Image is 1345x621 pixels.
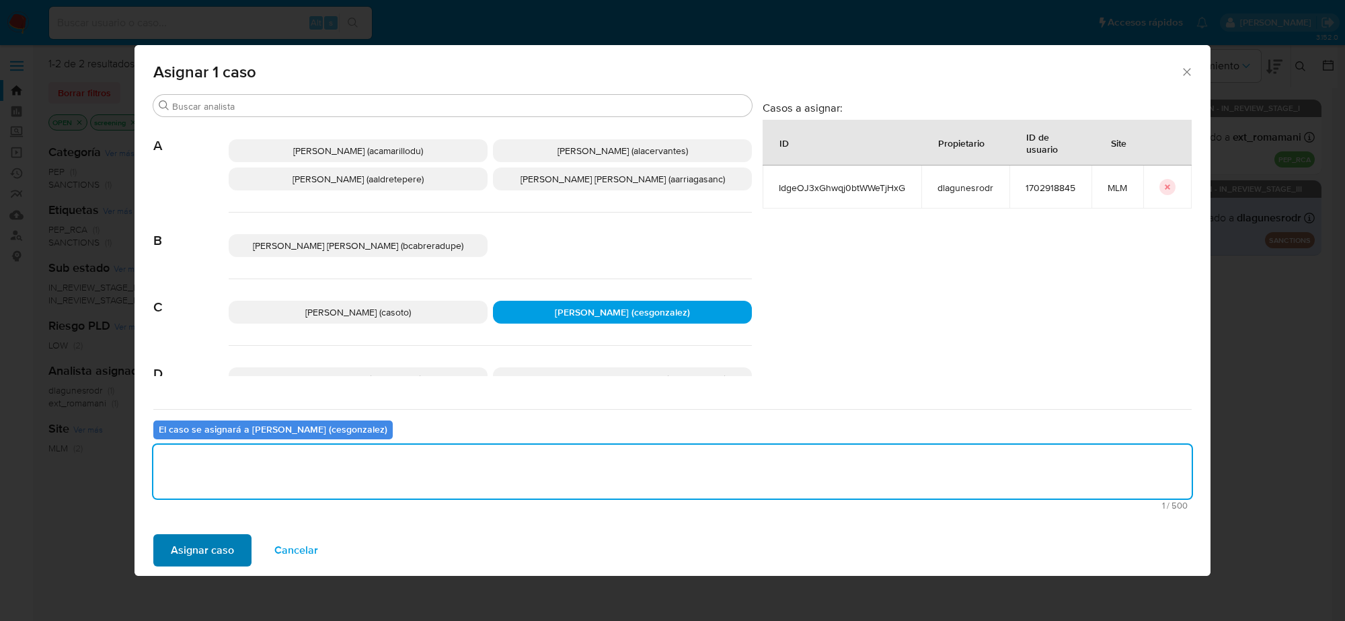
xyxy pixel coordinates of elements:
[274,536,318,565] span: Cancelar
[153,64,1180,80] span: Asignar 1 caso
[1180,65,1192,77] button: Cerrar ventana
[555,305,690,319] span: [PERSON_NAME] (cesgonzalez)
[763,101,1192,114] h3: Casos a asignar:
[257,534,336,567] button: Cancelar
[159,423,387,436] b: El caso se asignará a [PERSON_NAME] (cesgonzalez)
[134,45,1210,576] div: assign-modal
[779,182,905,194] span: IdgeOJ3xGhwqj0btWWeTjHxG
[521,172,725,186] span: [PERSON_NAME] [PERSON_NAME] (aarriagasanc)
[253,239,463,252] span: [PERSON_NAME] [PERSON_NAME] (bcabreradupe)
[763,126,805,159] div: ID
[172,100,746,112] input: Buscar analista
[305,305,411,319] span: [PERSON_NAME] (casoto)
[937,182,993,194] span: dlagunesrodr
[293,144,423,157] span: [PERSON_NAME] (acamarillodu)
[1108,182,1127,194] span: MLM
[229,168,488,190] div: [PERSON_NAME] (aaldretepere)
[157,501,1188,510] span: Máximo 500 caracteres
[229,234,488,257] div: [PERSON_NAME] [PERSON_NAME] (bcabreradupe)
[922,126,1001,159] div: Propietario
[159,100,169,111] button: Buscar
[153,346,229,382] span: D
[293,172,424,186] span: [PERSON_NAME] (aaldretepere)
[1159,179,1176,195] button: icon-button
[229,367,488,390] div: [PERSON_NAME] (dgoicochea)
[153,213,229,249] span: B
[558,144,688,157] span: [PERSON_NAME] (alacervantes)
[1026,182,1075,194] span: 1702918845
[1010,120,1091,165] div: ID de usuario
[153,279,229,316] span: C
[171,536,234,565] span: Asignar caso
[229,301,488,324] div: [PERSON_NAME] (casoto)
[493,168,752,190] div: [PERSON_NAME] [PERSON_NAME] (aarriagasanc)
[1095,126,1143,159] div: Site
[153,118,229,154] span: A
[493,367,752,390] div: [PERSON_NAME] [PERSON_NAME] (dlagunesrodr)
[229,139,488,162] div: [PERSON_NAME] (acamarillodu)
[153,534,252,567] button: Asignar caso
[493,139,752,162] div: [PERSON_NAME] (alacervantes)
[493,301,752,324] div: [PERSON_NAME] (cesgonzalez)
[295,372,422,386] span: [PERSON_NAME] (dgoicochea)
[518,372,726,386] span: [PERSON_NAME] [PERSON_NAME] (dlagunesrodr)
